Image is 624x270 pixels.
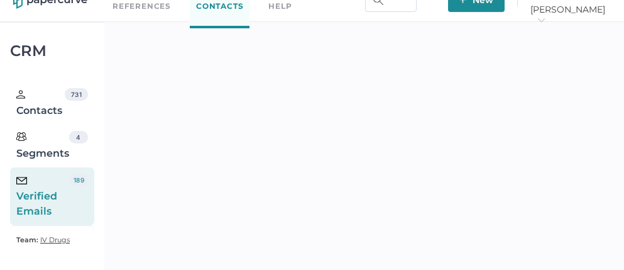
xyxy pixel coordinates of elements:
div: 731 [65,88,87,101]
img: person.20a629c4.svg [16,90,25,99]
div: 4 [69,131,88,143]
div: 189 [70,174,87,186]
div: Segments [16,131,69,161]
span: IV Drugs [40,235,70,244]
div: CRM [10,45,94,57]
div: Verified Emails [16,174,70,219]
img: email-icon-black.c777dcea.svg [16,177,27,184]
img: segments.b9481e3d.svg [16,132,26,142]
i: arrow_right [537,16,545,25]
div: Contacts [16,88,65,118]
a: Team: IV Drugs [16,232,70,247]
span: [PERSON_NAME] [530,4,611,26]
